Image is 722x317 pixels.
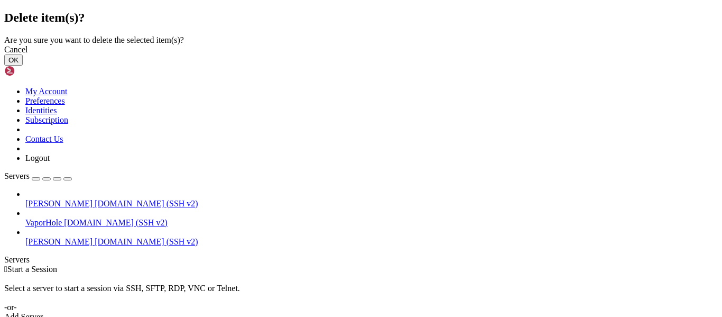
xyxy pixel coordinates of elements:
[95,199,198,208] span: [DOMAIN_NAME] (SSH v2)
[4,66,65,76] img: Shellngn
[25,96,65,105] a: Preferences
[4,35,718,45] div: Are you sure you want to delete the selected item(s)?
[25,228,718,247] li: [PERSON_NAME] [DOMAIN_NAME] (SSH v2)
[4,55,23,66] button: OK
[4,171,72,180] a: Servers
[25,218,62,227] span: VaporHole
[25,106,57,115] a: Identities
[4,274,718,312] div: Select a server to start a session via SSH, SFTP, RDP, VNC or Telnet. -or-
[25,134,63,143] a: Contact Us
[25,237,718,247] a: [PERSON_NAME] [DOMAIN_NAME] (SSH v2)
[25,189,718,209] li: [PERSON_NAME] [DOMAIN_NAME] (SSH v2)
[7,265,57,274] span: Start a Session
[25,199,92,208] span: [PERSON_NAME]
[25,199,718,209] a: [PERSON_NAME] [DOMAIN_NAME] (SSH v2)
[4,265,7,274] span: 
[4,45,718,55] div: Cancel
[25,209,718,228] li: VaporHole [DOMAIN_NAME] (SSH v2)
[95,237,198,246] span: [DOMAIN_NAME] (SSH v2)
[4,255,718,265] div: Servers
[25,218,718,228] a: VaporHole [DOMAIN_NAME] (SSH v2)
[64,218,168,227] span: [DOMAIN_NAME] (SSH v2)
[25,87,68,96] a: My Account
[25,153,50,162] a: Logout
[25,237,92,246] span: [PERSON_NAME]
[4,11,718,25] h2: Delete item(s)?
[4,171,30,180] span: Servers
[25,115,68,124] a: Subscription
